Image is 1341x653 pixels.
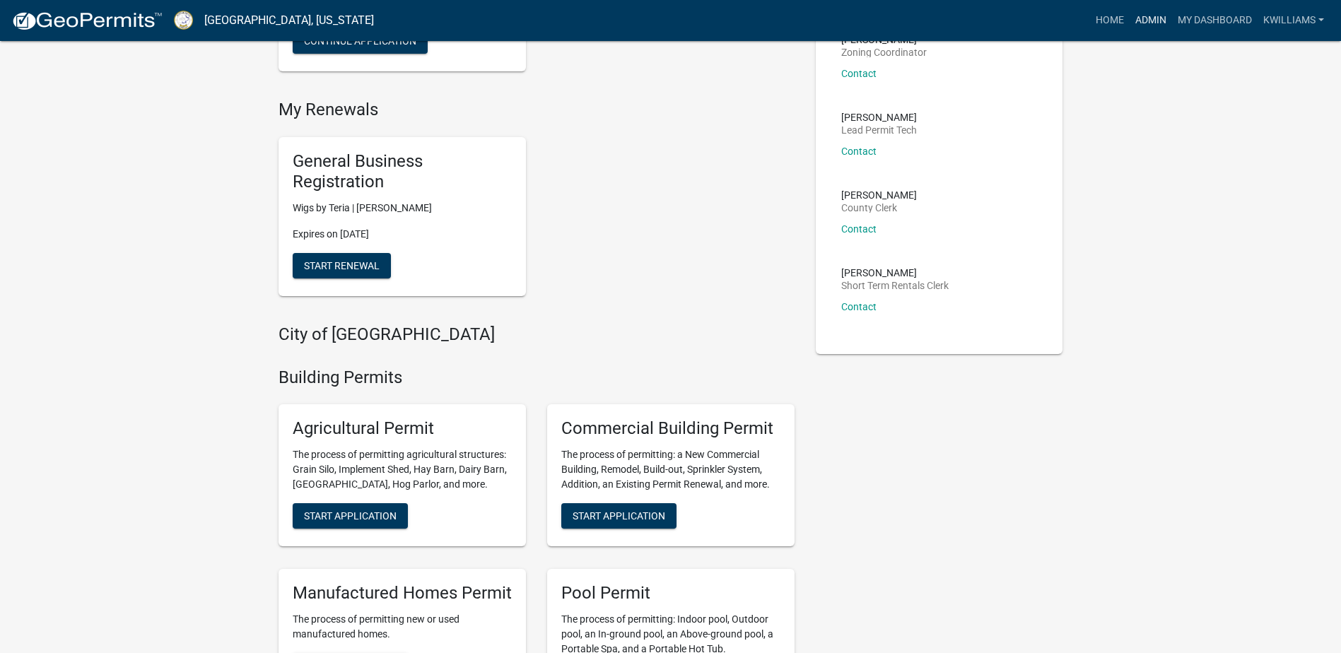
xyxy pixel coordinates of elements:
span: Start Renewal [304,259,380,271]
h4: City of [GEOGRAPHIC_DATA] [279,324,795,345]
button: Start Application [561,503,677,529]
h5: General Business Registration [293,151,512,192]
button: Start Application [293,503,408,529]
p: Lead Permit Tech [841,125,917,135]
p: [PERSON_NAME] [841,112,917,122]
p: [PERSON_NAME] [841,35,927,45]
a: kwilliams [1258,7,1330,34]
a: [GEOGRAPHIC_DATA], [US_STATE] [204,8,374,33]
p: The process of permitting agricultural structures: Grain Silo, Implement Shed, Hay Barn, Dairy Ba... [293,447,512,492]
img: Putnam County, Georgia [174,11,193,30]
a: Contact [841,68,877,79]
span: Start Application [304,510,397,522]
p: The process of permitting: a New Commercial Building, Remodel, Build-out, Sprinkler System, Addit... [561,447,780,492]
wm-registration-list-section: My Renewals [279,100,795,307]
h5: Commercial Building Permit [561,418,780,439]
h4: My Renewals [279,100,795,120]
a: Home [1090,7,1130,34]
button: Start Renewal [293,253,391,278]
h5: Agricultural Permit [293,418,512,439]
a: Contact [841,146,877,157]
h4: Building Permits [279,367,795,388]
h5: Manufactured Homes Permit [293,583,512,604]
a: Contact [841,223,877,235]
p: The process of permitting new or used manufactured homes. [293,612,512,642]
h5: Pool Permit [561,583,780,604]
a: My Dashboard [1172,7,1258,34]
p: [PERSON_NAME] [841,268,949,278]
p: Short Term Rentals Clerk [841,281,949,290]
p: County Clerk [841,203,917,213]
a: Admin [1130,7,1172,34]
p: [PERSON_NAME] [841,190,917,200]
span: Start Application [573,510,665,522]
p: Zoning Coordinator [841,47,927,57]
p: Wigs by Teria | [PERSON_NAME] [293,201,512,216]
button: Continue Application [293,28,428,54]
p: Expires on [DATE] [293,227,512,242]
a: Contact [841,301,877,312]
